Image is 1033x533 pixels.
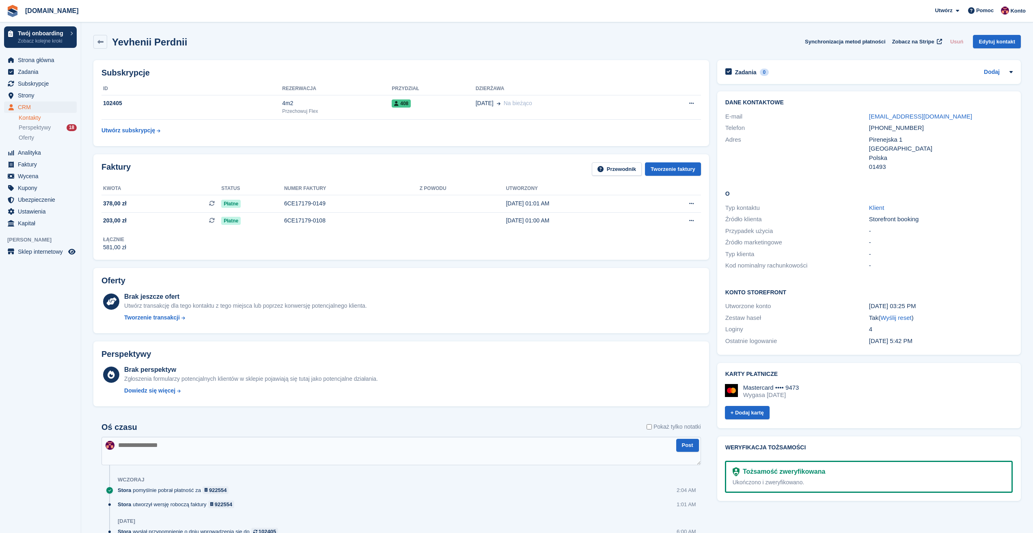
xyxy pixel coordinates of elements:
a: Oferty [19,134,77,142]
div: Storefront booking [869,215,1013,224]
div: Polska [869,153,1013,163]
div: [GEOGRAPHIC_DATA] [869,144,1013,153]
div: 922554 [215,501,232,508]
div: Tworzenie transakcji [124,313,180,322]
span: Subskrypcje [18,78,67,89]
img: logo Mastercard [725,384,738,397]
a: [DOMAIN_NAME] [22,4,82,17]
h2: Subskrypcje [101,68,701,78]
h2: O [725,189,1013,197]
span: Na bieżąco [504,100,532,106]
div: 18 [67,124,77,131]
th: Z powodu [420,182,506,195]
div: 4 [869,325,1013,334]
span: ( ) [878,314,914,321]
span: Faktury [18,159,67,170]
div: Telefon [725,123,869,133]
div: Typ kontaktu [725,203,869,213]
div: Typ klienta [725,250,869,259]
button: Post [676,439,699,452]
span: Kapitał [18,218,67,229]
h2: Oferty [101,276,125,285]
a: menu [4,182,77,194]
span: Kupony [18,182,67,194]
span: Płatne [221,200,241,208]
div: Łącznie [103,236,126,243]
th: Utworzony [506,182,646,195]
span: Wycena [18,170,67,182]
a: menu [4,101,77,113]
h2: Konto Storefront [725,288,1013,296]
div: 922554 [209,486,226,494]
div: Dowiedz się więcej [124,386,175,395]
a: 922554 [203,486,229,494]
div: Utwórz transakcję dla tego kontaktu z tego miejsca lub poprzez konwersję potencjalnego klienta. [124,302,367,310]
div: Utwórz subskrypcję [101,126,155,135]
div: Pirenejska 1 [869,135,1013,145]
a: Zobacz na Stripe [889,35,944,48]
th: Kwota [101,182,221,195]
div: Adres [725,135,869,172]
div: Brak jeszcze ofert [124,292,367,302]
div: Tożsamość zweryfikowana [740,467,825,477]
div: Brak perspektyw [124,365,378,375]
span: Płatne [221,217,241,225]
div: Utworzone konto [725,302,869,311]
a: + Dodaj kartę [725,406,770,419]
a: menu [4,218,77,229]
div: Zgłoszenia formularzy potencjalnych klientów w sklepie pojawiają się tutaj jako potencjalne dział... [124,375,378,383]
div: 581,00 zł [103,243,126,252]
div: 0 [760,69,769,76]
h2: Karty płatnicze [725,371,1013,378]
div: Zestaw haseł [725,313,869,323]
a: Dowiedz się więcej [124,386,378,395]
a: Edytuj kontakt [973,35,1021,48]
div: - [869,227,1013,236]
span: Oferty [19,134,34,142]
div: 01493 [869,162,1013,172]
button: Synchronizacja metod płatności [805,35,886,48]
a: menu [4,246,77,257]
span: CRM [18,101,67,113]
h2: Perspektywy [101,350,151,359]
a: Klient [869,204,884,211]
div: 2:04 AM [677,486,696,494]
div: - [869,238,1013,247]
a: menu [4,78,77,89]
a: menu [4,206,77,217]
a: Kontakty [19,114,77,122]
span: Zadania [18,66,67,78]
p: Zobacz kolejne kroki [18,37,66,45]
a: Przewodnik [592,162,642,176]
div: [PHONE_NUMBER] [869,123,1013,133]
img: Mateusz Kacwin [1001,6,1009,15]
span: Ubezpieczenie [18,194,67,205]
span: Perspektywy [19,124,51,132]
span: 408 [392,99,411,108]
input: Pokaż tylko notatki [647,423,652,431]
p: Twój onboarding [18,30,66,36]
time: 2025-09-21 15:42:29 UTC [869,337,912,344]
th: Przydział [392,82,475,95]
div: - [869,261,1013,270]
th: ID [101,82,282,95]
div: 6CE17179-0149 [284,199,420,208]
a: menu [4,194,77,205]
div: [DATE] 01:01 AM [506,199,646,208]
div: [DATE] 01:00 AM [506,216,646,225]
div: - [869,250,1013,259]
span: 378,00 zł [103,199,127,208]
span: [DATE] [476,99,494,108]
img: Mateusz Kacwin [106,441,114,450]
a: Podgląd sklepu [67,247,77,257]
label: Pokaż tylko notatki [647,423,701,431]
div: Ostatnie logowanie [725,337,869,346]
a: menu [4,170,77,182]
span: [PERSON_NAME] [7,236,81,244]
div: Loginy [725,325,869,334]
div: Przechowuj Flex [282,108,392,115]
div: Ukończono i zweryfikowano. [733,478,1005,487]
a: menu [4,147,77,158]
th: Rezerwacja [282,82,392,95]
div: Kod nominalny rachunkowości [725,261,869,270]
